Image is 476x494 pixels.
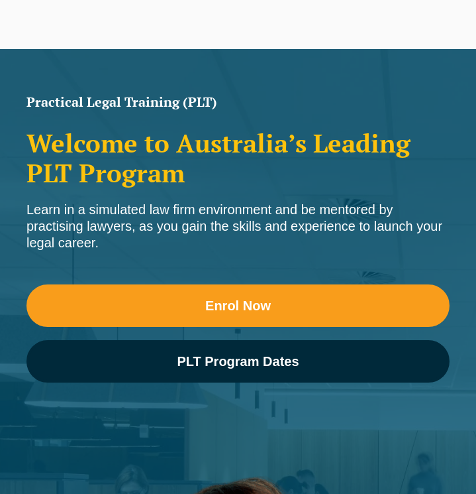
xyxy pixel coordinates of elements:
[177,355,299,368] span: PLT Program Dates
[26,95,450,109] h1: Practical Legal Training (PLT)
[26,284,450,327] a: Enrol Now
[26,129,450,188] h2: Welcome to Australia’s Leading PLT Program
[26,340,450,383] a: PLT Program Dates
[26,202,450,251] div: Learn in a simulated law firm environment and be mentored by practising lawyers, as you gain the ...
[205,299,271,312] span: Enrol Now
